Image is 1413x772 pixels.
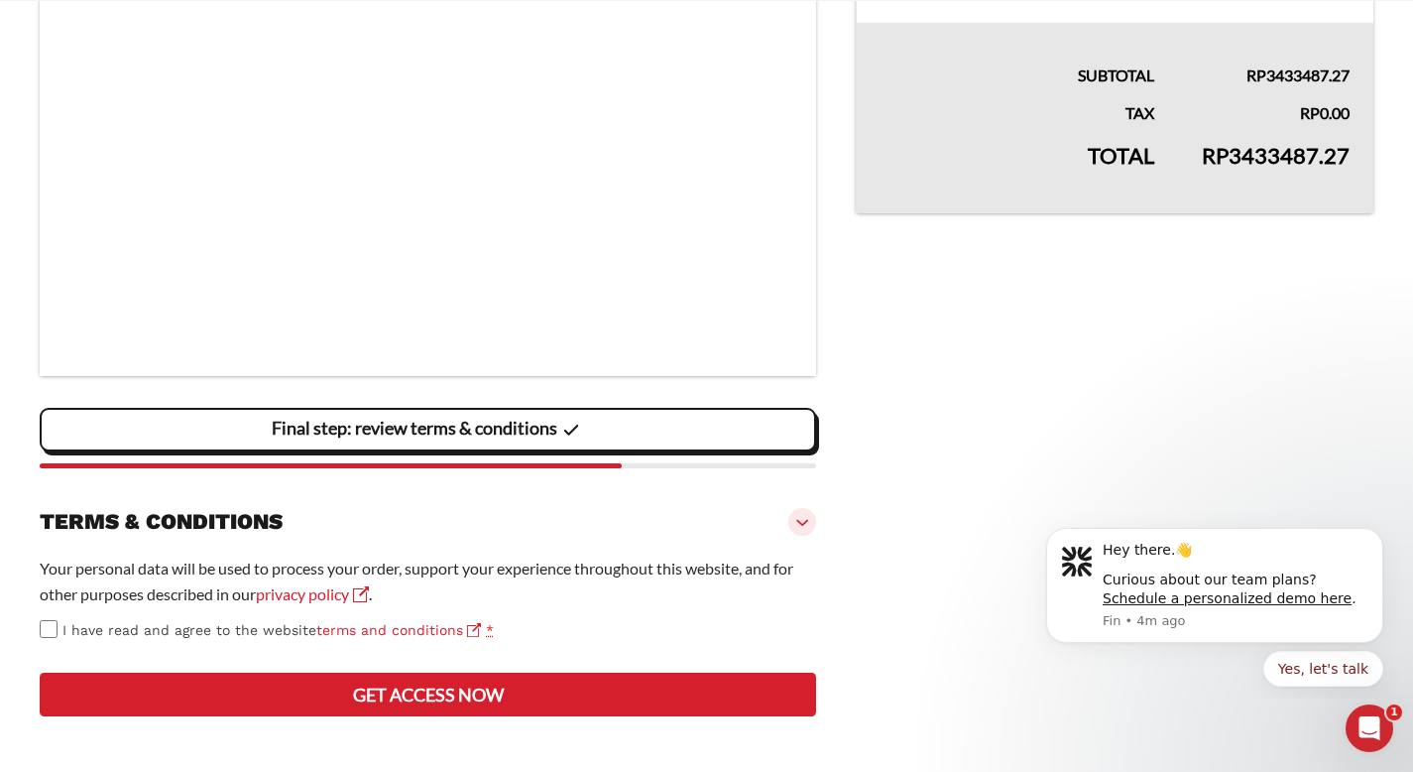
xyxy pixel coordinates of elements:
span: Rp [1246,65,1266,84]
a: terms and conditions [316,622,481,638]
span: Rp [1202,142,1229,169]
bdi: 3433487.27 [1246,65,1350,84]
th: Subtotal [857,23,1179,88]
th: Tax [857,88,1179,126]
button: Get access now [40,673,816,716]
span: 1 [1386,705,1402,720]
iframe: Intercom live chat [1346,705,1393,752]
span: Rp [1300,103,1320,122]
vaadin-button: Final step: review terms & conditions [40,408,816,451]
span: I have read and agree to the website [62,622,481,638]
p: Your personal data will be used to process your order, support your experience throughout this we... [40,556,816,607]
bdi: 3433487.27 [1202,142,1350,169]
input: I have read and agree to the websiteterms and conditions * [40,620,58,638]
bdi: 0.00 [1300,103,1350,122]
abbr: required [486,622,494,638]
th: Total [857,126,1179,213]
iframe: Intercom notifications message [1016,510,1413,699]
h3: Terms & conditions [40,508,283,536]
a: privacy policy [256,584,369,603]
